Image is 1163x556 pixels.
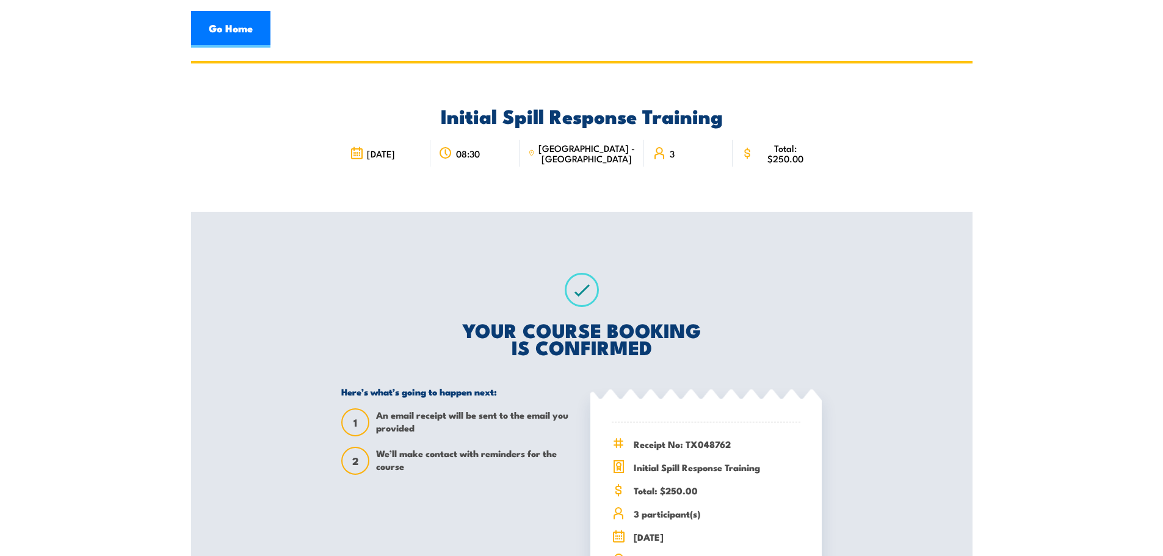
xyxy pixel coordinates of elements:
span: 3 [670,148,675,159]
span: 2 [342,455,368,468]
span: [DATE] [634,530,800,544]
span: 1 [342,416,368,429]
span: [DATE] [367,148,395,159]
span: 08:30 [456,148,480,159]
span: Total: $250.00 [757,143,813,164]
span: An email receipt will be sent to the email you provided [376,408,573,436]
span: Initial Spill Response Training [634,460,800,474]
h2: Initial Spill Response Training [341,107,822,124]
span: [GEOGRAPHIC_DATA] - [GEOGRAPHIC_DATA] [538,143,636,164]
h2: YOUR COURSE BOOKING IS CONFIRMED [341,321,822,355]
h5: Here’s what’s going to happen next: [341,386,573,397]
span: We’ll make contact with reminders for the course [376,447,573,475]
a: Go Home [191,11,270,48]
span: Receipt No: TX048762 [634,437,800,451]
span: Total: $250.00 [634,483,800,497]
span: 3 participant(s) [634,507,800,521]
